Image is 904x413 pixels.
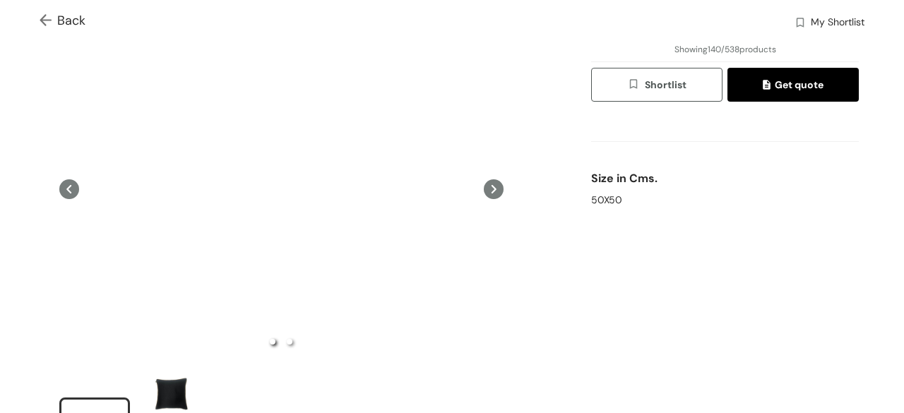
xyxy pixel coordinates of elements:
[591,164,859,193] div: Size in Cms.
[270,339,275,345] li: slide item 1
[763,77,823,92] span: Get quote
[811,15,864,32] span: My Shortlist
[40,11,85,30] span: Back
[40,14,57,29] img: Go back
[794,16,807,31] img: wishlist
[591,193,859,208] div: 50X50
[591,68,722,102] button: wishlistShortlist
[727,68,859,102] button: quoteGet quote
[674,43,776,56] span: Showing 140 / 538 products
[627,77,686,93] span: Shortlist
[627,78,644,93] img: wishlist
[763,80,775,92] img: quote
[287,339,292,345] li: slide item 2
